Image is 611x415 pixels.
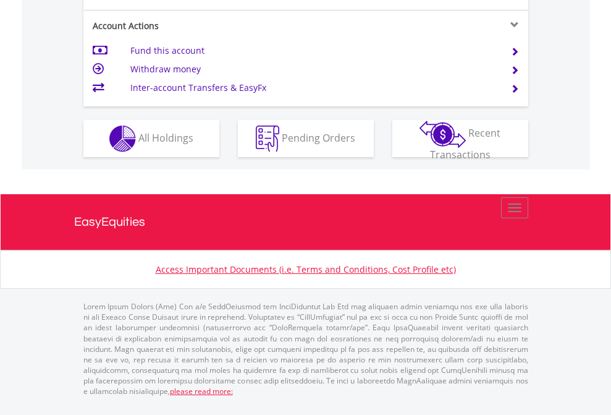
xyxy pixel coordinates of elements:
[282,130,355,144] span: Pending Orders
[83,301,528,396] p: Lorem Ipsum Dolors (Ame) Con a/e SeddOeiusmod tem InciDiduntut Lab Etd mag aliquaen admin veniamq...
[256,126,279,152] img: pending_instructions-wht.png
[156,263,456,275] a: Access Important Documents (i.e. Terms and Conditions, Cost Profile etc)
[170,386,233,396] a: please read more:
[74,194,537,250] a: EasyEquities
[392,120,528,157] button: Recent Transactions
[238,120,374,157] button: Pending Orders
[83,120,219,157] button: All Holdings
[109,126,136,152] img: holdings-wht.png
[419,121,466,148] img: transactions-zar-wht.png
[130,60,495,79] td: Withdraw money
[130,41,495,60] td: Fund this account
[138,130,193,144] span: All Holdings
[83,20,306,32] div: Account Actions
[130,79,495,97] td: Inter-account Transfers & EasyFx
